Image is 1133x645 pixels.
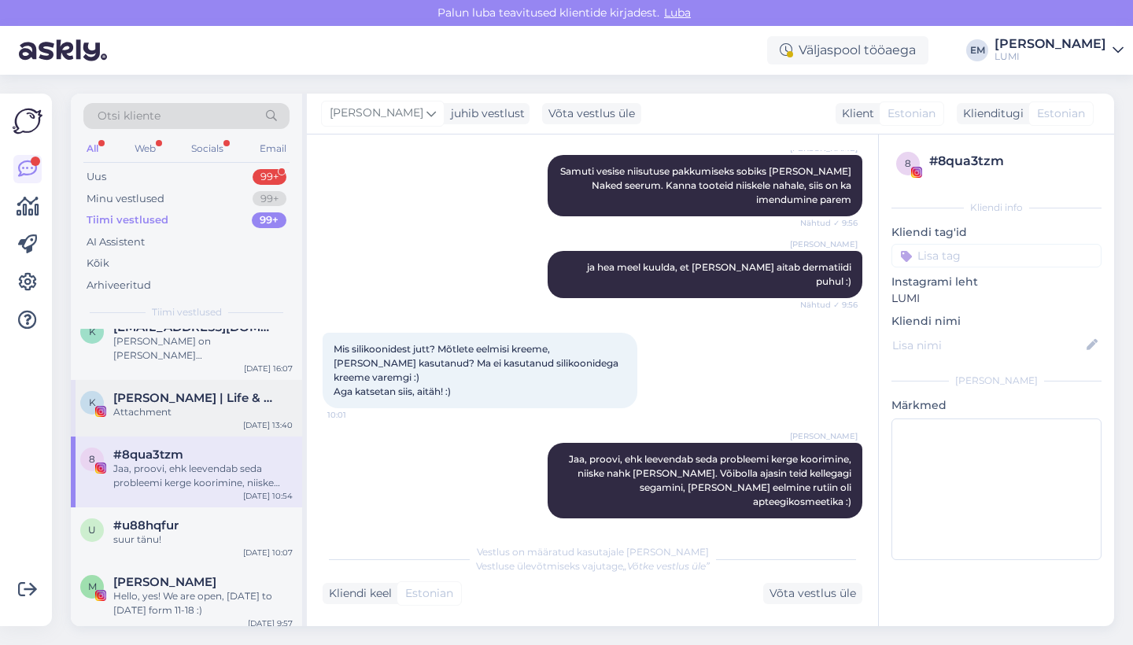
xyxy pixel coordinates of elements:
[244,363,293,374] div: [DATE] 16:07
[113,405,293,419] div: Attachment
[83,138,101,159] div: All
[905,157,911,169] span: 8
[13,106,42,136] img: Askly Logo
[1037,105,1085,122] span: Estonian
[892,337,1083,354] input: Lisa nimi
[253,191,286,207] div: 99+
[569,453,854,507] span: Jaa, proovi, ehk leevendab seda probleemi kerge koorimine, niiske nahk [PERSON_NAME]. Võibolla aj...
[87,278,151,293] div: Arhiveeritud
[89,326,96,337] span: k
[87,256,109,271] div: Kõik
[243,419,293,431] div: [DATE] 13:40
[405,585,453,602] span: Estonian
[790,430,858,442] span: [PERSON_NAME]
[957,105,1024,122] div: Klienditugi
[966,39,988,61] div: EM
[87,212,168,228] div: Tiimi vestlused
[131,138,159,159] div: Web
[587,261,854,287] span: ja hea meel kuulda, et [PERSON_NAME] aitab dermatiidi puhul :)
[790,238,858,250] span: [PERSON_NAME]
[87,191,164,207] div: Minu vestlused
[188,138,227,159] div: Socials
[891,224,1102,241] p: Kliendi tag'id
[89,396,96,408] span: K
[98,108,161,124] span: Otsi kliente
[767,36,928,64] div: Väljaspool tööaega
[836,105,874,122] div: Klient
[799,519,858,531] span: 10:54
[560,165,854,205] span: Samuti vesise niisutuse pakkumiseks sobiks [PERSON_NAME] Naked seerum. Kanna tooteid niiskele nah...
[113,448,183,462] span: #8qua3tzm
[891,274,1102,290] p: Instagrami leht
[253,169,286,185] div: 99+
[888,105,936,122] span: Estonian
[327,409,386,421] span: 10:01
[256,138,290,159] div: Email
[542,103,641,124] div: Võta vestlus üle
[891,397,1102,414] p: Märkmed
[252,212,286,228] div: 99+
[89,453,95,465] span: 8
[659,6,696,20] span: Luba
[891,290,1102,307] p: LUMI
[891,201,1102,215] div: Kliendi info
[87,234,145,250] div: AI Assistent
[330,105,423,122] span: [PERSON_NAME]
[929,152,1097,171] div: # 8qua3tzm
[323,585,392,602] div: Kliendi keel
[243,490,293,502] div: [DATE] 10:54
[88,524,96,536] span: u
[113,589,293,617] div: Hello, yes! We are open, [DATE] to [DATE] form 11-18 :)
[152,305,222,319] span: Tiimi vestlused
[87,169,106,185] div: Uus
[113,518,179,533] span: #u88hqfur
[891,374,1102,388] div: [PERSON_NAME]
[113,391,277,405] span: Katre | Life & Self-Love coach
[248,617,293,629] div: [DATE] 9:57
[243,547,293,558] div: [DATE] 10:07
[995,38,1124,63] a: [PERSON_NAME]LUMI
[476,560,710,572] span: Vestluse ülevõtmiseks vajutage
[623,560,710,572] i: „Võtke vestlus üle”
[995,38,1106,50] div: [PERSON_NAME]
[891,244,1102,267] input: Lisa tag
[113,575,216,589] span: Melanie Mock
[763,583,862,604] div: Võta vestlus üle
[113,462,293,490] div: Jaa, proovi, ehk leevendab seda probleemi kerge koorimine, niiske nahk [PERSON_NAME]. Võibolla aj...
[995,50,1106,63] div: LUMI
[477,546,709,558] span: Vestlus on määratud kasutajale [PERSON_NAME]
[445,105,525,122] div: juhib vestlust
[799,299,858,311] span: Nähtud ✓ 9:56
[891,313,1102,330] p: Kliendi nimi
[799,217,858,229] span: Nähtud ✓ 9:56
[334,343,621,397] span: Mis silikoonidest jutt? Mõtlete eelmisi kreeme, [PERSON_NAME] kasutanud? Ma ei kasutanud silikoon...
[113,334,293,363] div: [PERSON_NAME] on [PERSON_NAME] [GEOGRAPHIC_DATA] suunakoodiga tel.numbrit, et teie pakk kenasti [...
[113,533,293,547] div: suur tänu!
[88,580,97,592] span: M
